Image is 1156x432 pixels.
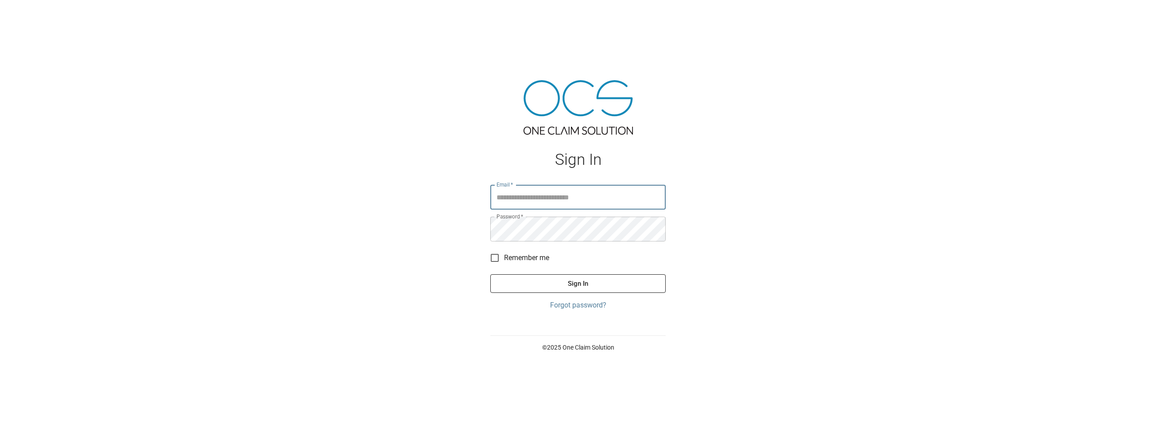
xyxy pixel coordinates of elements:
[490,343,666,352] p: © 2025 One Claim Solution
[504,253,549,263] span: Remember me
[497,181,513,188] label: Email
[11,5,46,23] img: ocs-logo-white-transparent.png
[490,300,666,311] a: Forgot password?
[490,151,666,169] h1: Sign In
[497,213,523,220] label: Password
[490,274,666,293] button: Sign In
[524,80,633,135] img: ocs-logo-tra.png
